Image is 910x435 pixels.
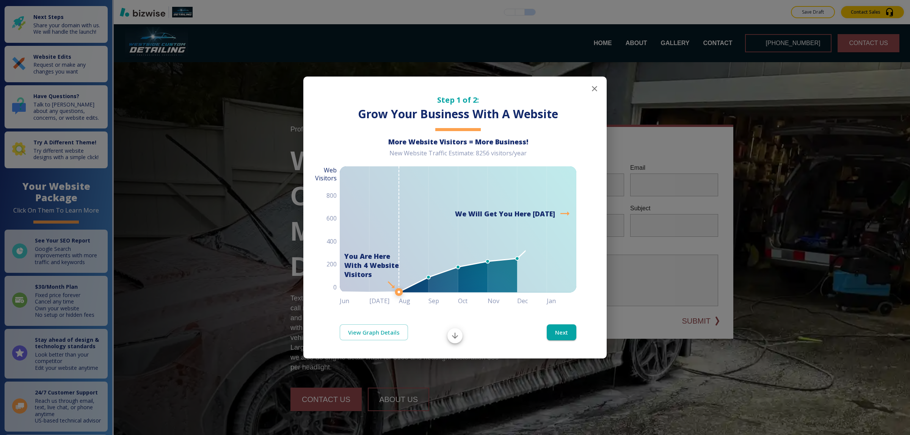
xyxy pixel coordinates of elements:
h6: Nov [488,296,517,306]
h3: Grow Your Business With A Website [340,106,576,122]
h6: Aug [399,296,428,306]
h6: Sep [428,296,458,306]
h6: Jun [340,296,369,306]
h6: [DATE] [369,296,399,306]
button: Scroll to bottom [447,328,463,343]
a: View Graph Details [340,324,408,340]
h6: More Website Visitors = More Business! [340,137,576,146]
div: New Website Traffic Estimate: 8256 visitors/year [340,149,576,163]
h6: Dec [517,296,547,306]
h5: Step 1 of 2: [340,95,576,105]
h6: Jan [547,296,576,306]
h6: Oct [458,296,488,306]
button: Next [547,324,576,340]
